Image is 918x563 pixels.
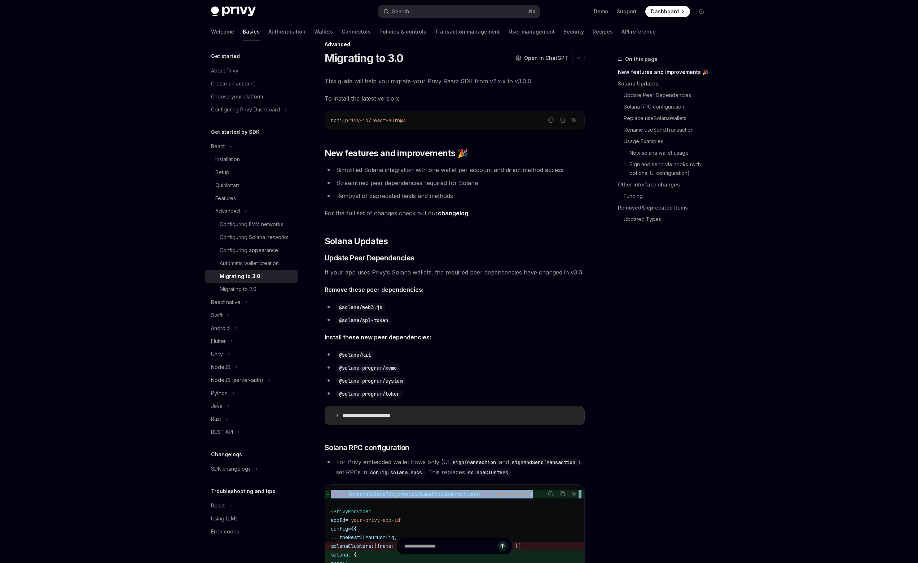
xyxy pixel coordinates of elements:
[348,525,351,532] span: =
[618,113,713,124] a: Replace useSolanaWallets
[325,457,585,477] li: For Privy embedded wallet flows only (UI and ), set RPCs in . This replaces .
[478,491,481,497] span: }
[348,491,351,497] span: {
[205,525,298,538] a: Error codes
[618,190,713,202] a: Funding
[511,52,572,64] button: Open in ChatGPT
[205,257,298,270] a: Automatic wallet creation
[215,181,239,190] div: Quickstart
[205,140,298,153] button: Toggle React section
[342,117,406,124] span: @privy-io/react-auth@3
[367,469,425,476] code: config.solana.rpcs
[336,316,391,324] code: @solana/spl-token
[325,286,423,293] strong: Remove these peer dependencies:
[205,218,298,231] a: Configuring EVM networks
[325,148,468,159] span: New features and improvements 🎉
[625,55,658,63] span: On this page
[211,415,221,423] div: Rust
[220,233,289,242] div: Configuring Solana networks
[205,348,298,361] button: Toggle Unity section
[509,458,578,466] code: signAndSendTransaction
[563,23,584,40] a: Security
[331,517,345,523] span: appId
[211,465,251,473] div: SDK changelogs
[331,508,334,515] span: <
[618,159,713,179] a: Sign and send via hooks (with optional UI configuration)
[205,231,298,244] a: Configuring Solana networks
[211,92,263,101] div: Choose your platform
[205,426,298,439] button: Toggle REST API section
[618,78,713,89] a: Solana Updates
[558,115,567,125] button: Copy the contents from the code block
[325,253,414,263] span: Update Peer Dependencies
[348,517,403,523] span: "your-privy-app-id"
[205,400,298,413] button: Toggle Java section
[336,303,385,311] code: @solana/web3.js
[394,491,397,497] span: ,
[211,105,280,114] div: Configuring Privy Dashboard
[205,335,298,348] button: Toggle Flutter section
[205,103,298,116] button: Toggle Configuring Privy Dashboard section
[435,23,500,40] a: Transaction management
[211,402,223,410] div: Java
[558,489,567,498] button: Copy the contents from the code block
[211,298,241,307] div: React native
[345,517,348,523] span: =
[334,508,371,515] span: PrivyProvider
[651,8,679,15] span: Dashboard
[378,5,540,18] button: Open search
[450,458,499,466] code: signTransaction
[392,7,412,16] div: Search...
[696,6,707,17] button: Toggle dark mode
[594,8,608,15] a: Demo
[617,8,637,15] a: Support
[492,491,530,497] span: '@solana/kit'
[331,117,339,124] span: npm
[211,79,255,88] div: Create an account
[205,77,298,90] a: Create an account
[211,363,230,371] div: NodeJS
[618,202,713,214] a: Removed/Deprecated Items
[325,41,585,48] div: Advanced
[205,90,298,103] a: Choose your platform
[325,76,585,86] span: This guide will help you migrate your Privy React SDK from v2.x.x to v3.0.0.
[220,272,260,281] div: Migrating to 3.0
[509,23,555,40] a: User management
[211,527,239,536] div: Error codes
[397,491,478,497] span: createSolanaRpcSubscriptions
[314,23,333,40] a: Wallets
[211,514,238,523] div: Using LLMs
[215,207,240,216] div: Advanced
[569,115,579,125] button: Ask AI
[211,23,234,40] a: Welcome
[325,191,585,201] li: Removal of deprecated fields and methods
[205,166,298,179] a: Setup
[404,538,497,554] input: Ask a question...
[336,351,374,359] code: @solana/kit
[618,179,713,190] a: Other interface changes
[205,512,298,525] a: Using LLMs
[211,337,226,346] div: Flutter
[211,324,230,333] div: Android
[645,6,690,17] a: Dashboard
[354,525,357,532] span: {
[325,52,404,65] h1: Migrating to 3.0
[438,210,468,217] a: changelog
[546,115,555,125] button: Report incorrect code
[618,214,713,225] a: Updated Types
[205,205,298,218] button: Toggle Advanced section
[205,309,298,322] button: Toggle Swift section
[211,389,228,397] div: Python
[205,244,298,257] a: Configuring appearance
[342,23,371,40] a: Connectors
[351,491,394,497] span: createSolanaRpc
[618,89,713,101] a: Update Peer Dependencies
[211,350,223,359] div: Unity
[465,469,511,476] code: solanaClusters
[618,101,713,113] a: Solana RPC configuration
[325,334,431,341] strong: Install these new peer dependencies:
[379,23,426,40] a: Policies & controls
[215,168,229,177] div: Setup
[243,23,260,40] a: Basics
[211,142,225,151] div: React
